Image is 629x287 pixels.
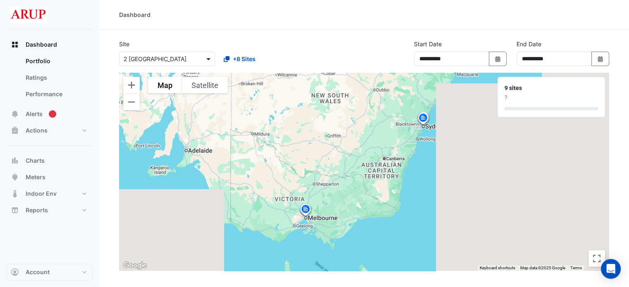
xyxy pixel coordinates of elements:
[123,77,140,93] button: Zoom in
[7,202,93,218] button: Reports
[218,52,261,66] button: +8 Sites
[119,40,129,48] label: Site
[19,69,93,86] a: Ratings
[588,250,605,267] button: Toggle fullscreen view
[148,77,182,93] button: Show street map
[26,40,57,49] span: Dashboard
[7,106,93,122] button: Alerts
[7,264,93,280] button: Account
[26,268,50,276] span: Account
[7,53,93,106] div: Dashboard
[233,55,256,63] span: +8 Sites
[11,157,19,165] app-icon: Charts
[417,111,430,126] img: site-pin.svg
[123,94,140,110] button: Zoom out
[7,36,93,53] button: Dashboard
[494,55,502,62] fa-icon: Select Date
[121,260,148,271] img: Google
[299,203,312,218] img: site-pin.svg
[182,77,228,93] button: Show satellite imagery
[10,7,47,23] img: Company Logo
[570,266,582,270] a: Terms
[26,206,48,214] span: Reports
[505,93,598,102] div: ?
[11,206,19,214] app-icon: Reports
[417,112,430,126] img: site-pin.svg
[7,152,93,169] button: Charts
[26,157,45,165] span: Charts
[414,40,442,48] label: Start Date
[19,86,93,102] a: Performance
[11,190,19,198] app-icon: Indoor Env
[121,260,148,271] a: Open this area in Google Maps (opens a new window)
[11,126,19,135] app-icon: Actions
[11,110,19,118] app-icon: Alerts
[601,259,621,279] div: Open Intercom Messenger
[49,110,56,118] div: Tooltip anchor
[11,173,19,181] app-icon: Meters
[416,112,430,126] img: site-pin.svg
[480,265,515,271] button: Keyboard shortcuts
[26,190,57,198] span: Indoor Env
[11,40,19,49] app-icon: Dashboard
[26,173,45,181] span: Meters
[26,126,48,135] span: Actions
[119,10,151,19] div: Dashboard
[19,53,93,69] a: Portfolio
[520,266,565,270] span: Map data ©2025 Google
[7,122,93,139] button: Actions
[26,110,43,118] span: Alerts
[517,40,541,48] label: End Date
[7,185,93,202] button: Indoor Env
[505,84,598,93] div: 9 sites
[7,169,93,185] button: Meters
[597,55,604,62] fa-icon: Select Date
